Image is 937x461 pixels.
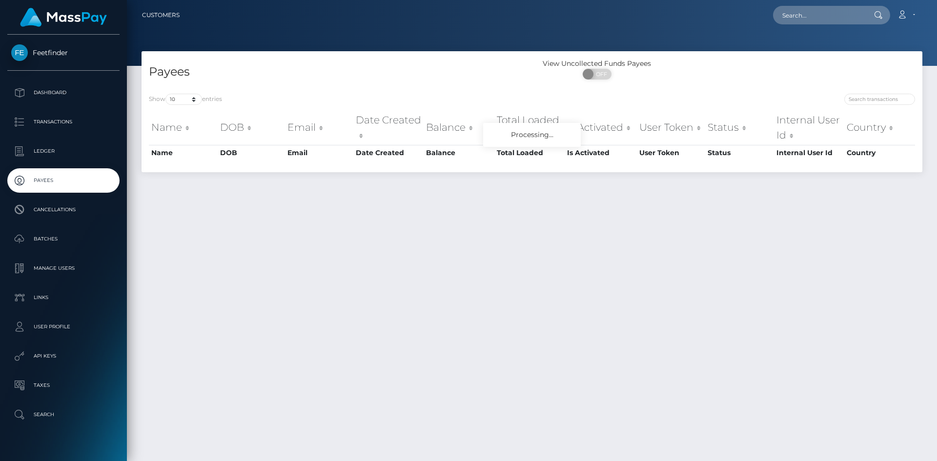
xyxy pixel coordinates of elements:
p: User Profile [11,320,116,334]
th: Status [705,110,774,145]
div: View Uncollected Funds Payees [532,59,662,69]
th: Status [705,145,774,160]
th: Balance [424,110,494,145]
th: User Token [637,110,705,145]
a: Links [7,285,120,310]
p: Dashboard [11,85,116,100]
th: Is Activated [565,110,637,145]
a: Customers [142,5,180,25]
label: Show entries [149,94,222,105]
th: Name [149,110,218,145]
a: Batches [7,227,120,251]
th: Is Activated [565,145,637,160]
th: DOB [218,145,285,160]
th: Total Loaded [494,145,565,160]
a: Dashboard [7,80,120,105]
p: Taxes [11,378,116,393]
th: Date Created [353,145,424,160]
input: Search transactions [844,94,915,105]
a: Taxes [7,373,120,398]
p: Manage Users [11,261,116,276]
a: Search [7,402,120,427]
input: Search... [773,6,865,24]
a: User Profile [7,315,120,339]
img: Feetfinder [11,44,28,61]
th: Name [149,145,218,160]
th: Country [844,145,915,160]
p: Batches [11,232,116,246]
span: OFF [588,69,612,80]
p: Transactions [11,115,116,129]
p: Payees [11,173,116,188]
a: Transactions [7,110,120,134]
p: Search [11,407,116,422]
th: Email [285,145,353,160]
p: Cancellations [11,202,116,217]
th: Total Loaded [494,110,565,145]
span: Feetfinder [7,48,120,57]
a: Manage Users [7,256,120,281]
th: Internal User Id [774,110,844,145]
a: Payees [7,168,120,193]
th: Internal User Id [774,145,844,160]
div: Processing... [483,123,581,147]
th: User Token [637,145,705,160]
a: API Keys [7,344,120,368]
th: Balance [424,145,494,160]
p: Links [11,290,116,305]
a: Cancellations [7,198,120,222]
th: Email [285,110,353,145]
img: MassPay Logo [20,8,107,27]
th: Date Created [353,110,424,145]
a: Ledger [7,139,120,163]
th: Country [844,110,915,145]
th: DOB [218,110,285,145]
p: API Keys [11,349,116,363]
select: Showentries [165,94,202,105]
h4: Payees [149,63,525,80]
p: Ledger [11,144,116,159]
